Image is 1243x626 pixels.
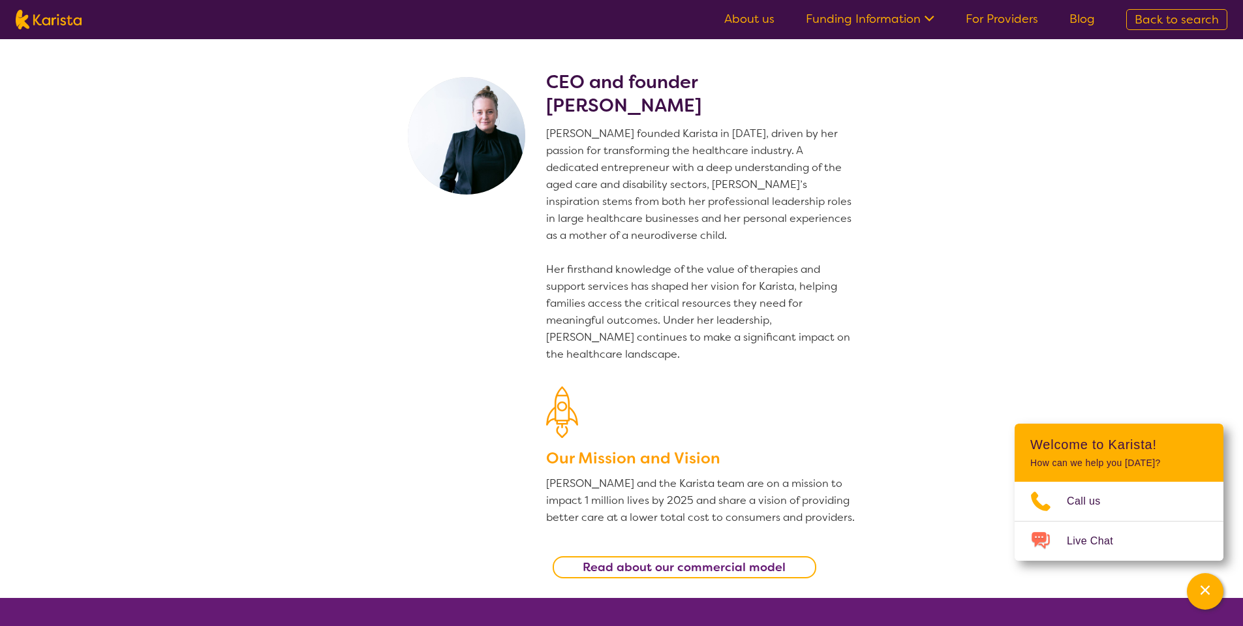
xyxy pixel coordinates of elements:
h3: Our Mission and Vision [546,446,857,470]
button: Channel Menu [1187,573,1223,610]
span: Back to search [1135,12,1219,27]
h2: CEO and founder [PERSON_NAME] [546,70,857,117]
a: For Providers [966,11,1038,27]
a: Blog [1069,11,1095,27]
img: Karista logo [16,10,82,29]
a: About us [724,11,775,27]
a: Back to search [1126,9,1227,30]
span: Call us [1067,492,1116,511]
p: [PERSON_NAME] founded Karista in [DATE], driven by her passion for transforming the healthcare in... [546,125,857,363]
span: Live Chat [1067,531,1129,551]
img: Our Mission [546,386,578,438]
h2: Welcome to Karista! [1030,437,1208,452]
p: How can we help you [DATE]? [1030,458,1208,469]
div: Channel Menu [1015,424,1223,561]
p: [PERSON_NAME] and the Karista team are on a mission to impact 1 million lives by 2025 and share a... [546,475,857,526]
a: Funding Information [806,11,934,27]
b: Read about our commercial model [583,559,786,575]
ul: Choose channel [1015,482,1223,561]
